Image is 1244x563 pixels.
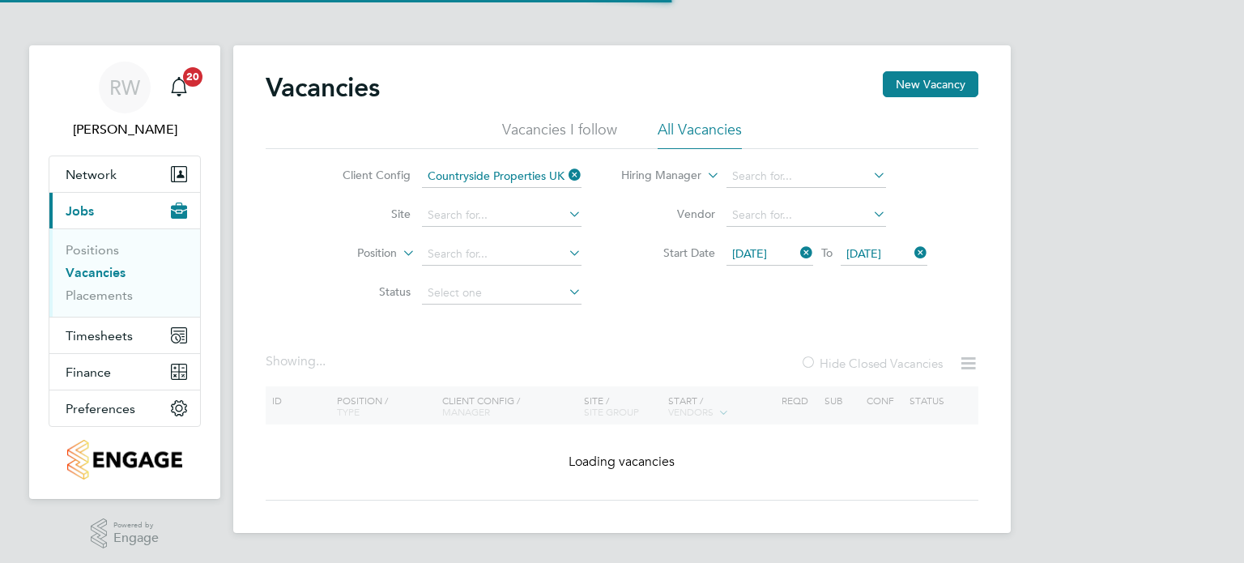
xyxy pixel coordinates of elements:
a: Vacancies [66,265,126,280]
span: Network [66,167,117,182]
span: To [816,242,837,263]
li: Vacancies I follow [502,120,617,149]
span: Timesheets [66,328,133,343]
a: Placements [66,288,133,303]
input: Select one [422,282,582,305]
a: 20 [163,62,195,113]
a: Powered byEngage [91,518,160,549]
nav: Main navigation [29,45,220,499]
label: Vendor [622,207,715,221]
label: Status [317,284,411,299]
button: Jobs [49,193,200,228]
label: Start Date [622,245,715,260]
span: Jobs [66,203,94,219]
span: Finance [66,365,111,380]
span: Richard Walsh [49,120,201,139]
div: Jobs [49,228,200,317]
div: Showing [266,353,329,370]
button: Preferences [49,390,200,426]
span: [DATE] [732,246,767,261]
span: 20 [183,67,202,87]
button: New Vacancy [883,71,978,97]
input: Search for... [422,165,582,188]
label: Hide Closed Vacancies [800,356,943,371]
span: ... [316,353,326,369]
img: countryside-properties-logo-retina.png [67,440,181,480]
span: RW [109,77,140,98]
span: Preferences [66,401,135,416]
input: Search for... [726,165,886,188]
input: Search for... [422,243,582,266]
span: Engage [113,531,159,545]
button: Timesheets [49,318,200,353]
label: Client Config [317,168,411,182]
a: RW[PERSON_NAME] [49,62,201,139]
input: Search for... [726,204,886,227]
a: Positions [66,242,119,258]
input: Search for... [422,204,582,227]
li: All Vacancies [658,120,742,149]
label: Position [304,245,397,262]
label: Site [317,207,411,221]
span: Powered by [113,518,159,532]
h2: Vacancies [266,71,380,104]
a: Go to home page [49,440,201,480]
label: Hiring Manager [608,168,701,184]
span: [DATE] [846,246,881,261]
button: Network [49,156,200,192]
button: Finance [49,354,200,390]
